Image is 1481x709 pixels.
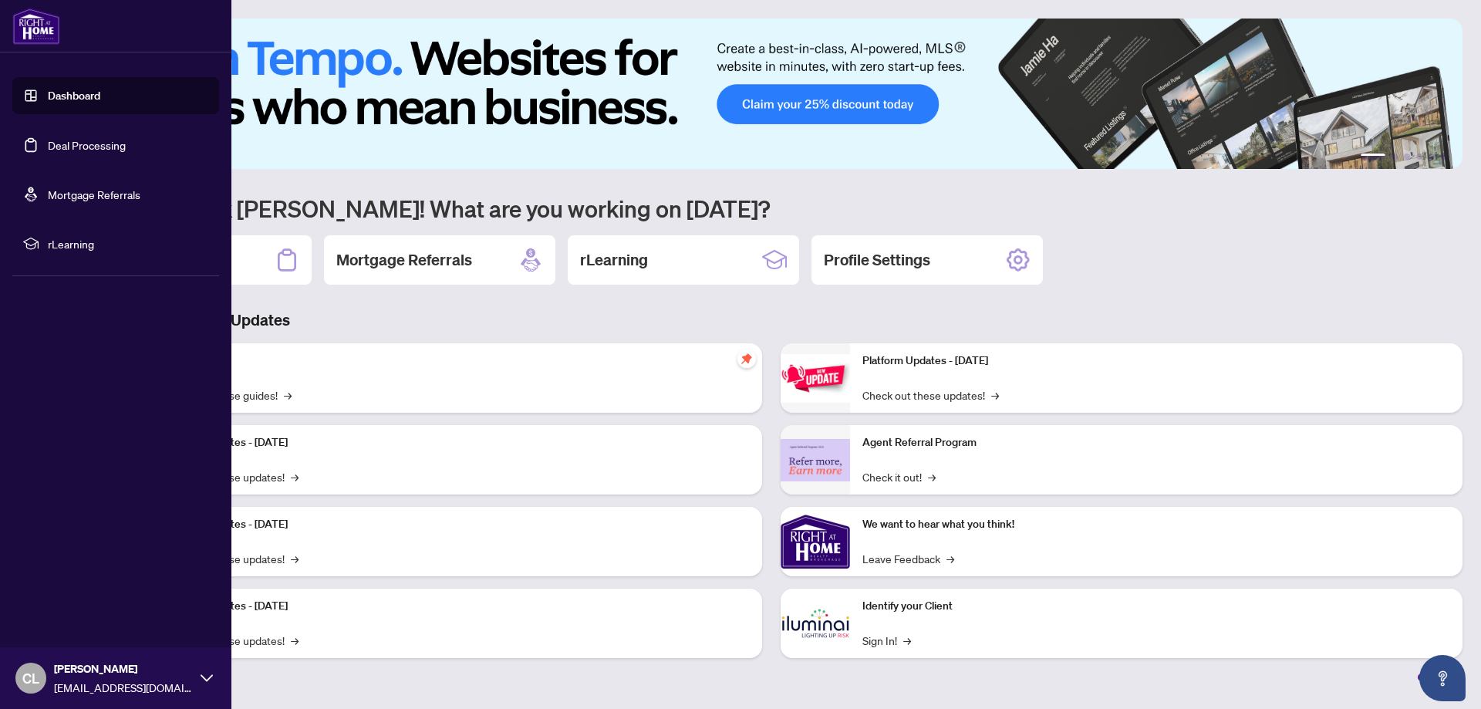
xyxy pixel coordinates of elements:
[12,8,60,45] img: logo
[162,353,750,370] p: Self-Help
[54,679,193,696] span: [EMAIL_ADDRESS][DOMAIN_NAME]
[284,387,292,403] span: →
[48,138,126,152] a: Deal Processing
[1404,154,1410,160] button: 3
[22,667,39,689] span: CL
[48,89,100,103] a: Dashboard
[291,550,299,567] span: →
[48,187,140,201] a: Mortgage Referrals
[862,434,1450,451] p: Agent Referral Program
[781,507,850,576] img: We want to hear what you think!
[862,353,1450,370] p: Platform Updates - [DATE]
[862,632,911,649] a: Sign In!→
[54,660,193,677] span: [PERSON_NAME]
[80,19,1462,169] img: Slide 0
[336,249,472,271] h2: Mortgage Referrals
[1416,154,1422,160] button: 4
[946,550,954,567] span: →
[48,235,208,252] span: rLearning
[737,349,756,368] span: pushpin
[862,387,999,403] a: Check out these updates!→
[580,249,648,271] h2: rLearning
[1441,154,1447,160] button: 6
[1392,154,1398,160] button: 2
[903,632,911,649] span: →
[291,468,299,485] span: →
[162,516,750,533] p: Platform Updates - [DATE]
[162,598,750,615] p: Platform Updates - [DATE]
[1361,154,1385,160] button: 1
[781,439,850,481] img: Agent Referral Program
[862,598,1450,615] p: Identify your Client
[80,309,1462,331] h3: Brokerage & Industry Updates
[862,468,936,485] a: Check it out!→
[162,434,750,451] p: Platform Updates - [DATE]
[862,516,1450,533] p: We want to hear what you think!
[1419,655,1466,701] button: Open asap
[824,249,930,271] h2: Profile Settings
[781,589,850,658] img: Identify your Client
[862,550,954,567] a: Leave Feedback→
[80,194,1462,223] h1: Welcome back [PERSON_NAME]! What are you working on [DATE]?
[928,468,936,485] span: →
[991,387,999,403] span: →
[1429,154,1435,160] button: 5
[781,354,850,403] img: Platform Updates - June 23, 2025
[291,632,299,649] span: →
